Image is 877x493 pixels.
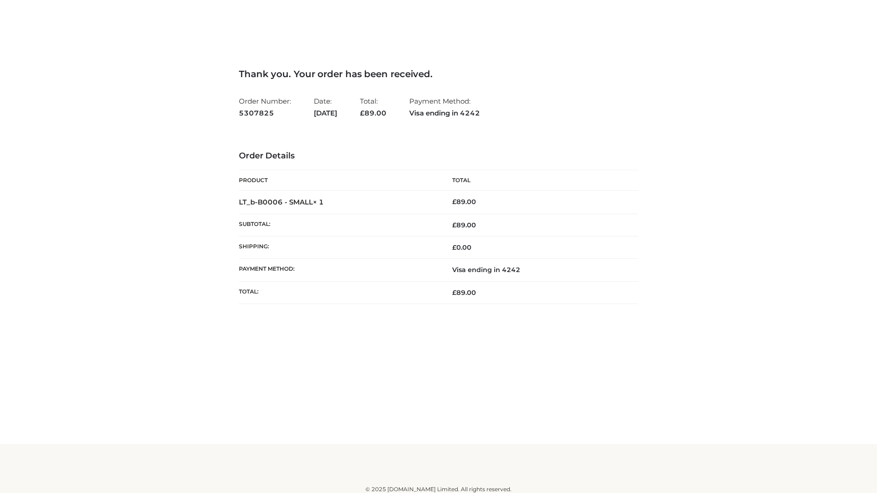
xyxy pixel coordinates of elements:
h3: Thank you. Your order has been received. [239,68,638,79]
strong: Visa ending in 4242 [409,107,480,119]
td: Visa ending in 4242 [438,259,638,281]
th: Payment method: [239,259,438,281]
th: Product [239,170,438,191]
th: Total: [239,281,438,304]
strong: 5307825 [239,107,291,119]
span: 89.00 [452,221,476,229]
span: £ [452,243,456,252]
strong: [DATE] [314,107,337,119]
th: Shipping: [239,236,438,259]
li: Date: [314,93,337,121]
strong: LT_b-B0006 - SMALL [239,198,324,206]
span: 89.00 [452,288,476,297]
span: £ [360,109,365,117]
th: Subtotal: [239,214,438,236]
h3: Order Details [239,151,638,161]
strong: × 1 [313,198,324,206]
li: Payment Method: [409,93,480,121]
span: £ [452,288,456,297]
span: £ [452,221,456,229]
bdi: 0.00 [452,243,471,252]
span: 89.00 [360,109,386,117]
li: Total: [360,93,386,121]
li: Order Number: [239,93,291,121]
span: £ [452,198,456,206]
th: Total [438,170,638,191]
bdi: 89.00 [452,198,476,206]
